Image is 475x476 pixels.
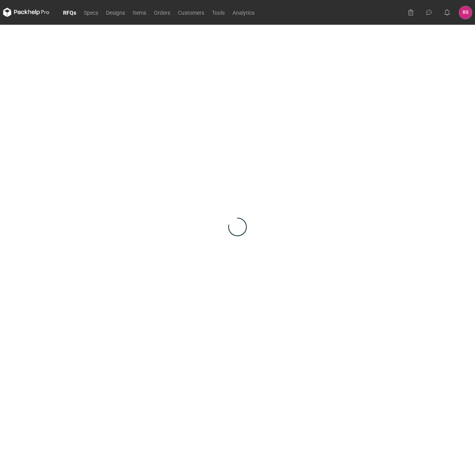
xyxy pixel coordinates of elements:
a: Customers [174,8,208,17]
a: RFQs [59,8,80,17]
div: Rafał Stani [459,6,472,19]
a: Tools [208,8,229,17]
a: Designs [102,8,129,17]
a: Items [129,8,150,17]
a: Orders [150,8,174,17]
svg: Packhelp Pro [3,8,50,17]
a: Specs [80,8,102,17]
button: RS [459,6,472,19]
a: Analytics [229,8,258,17]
